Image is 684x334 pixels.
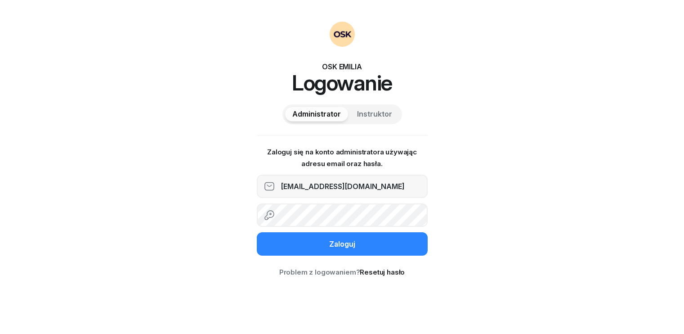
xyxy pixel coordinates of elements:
[257,72,428,94] h1: Logowanie
[257,61,428,72] div: OSK EMILIA
[357,108,392,120] span: Instruktor
[292,108,341,120] span: Administrator
[257,232,428,256] button: Zaloguj
[257,146,428,169] p: Zaloguj się na konto administratora używając adresu email oraz hasła.
[360,268,405,276] a: Resetuj hasło
[257,175,428,198] input: Adres email
[329,239,355,250] div: Zaloguj
[257,266,428,278] div: Problem z logowaniem?
[350,107,399,122] button: Instruktor
[330,22,355,47] img: OSKAdmin
[285,107,348,122] button: Administrator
